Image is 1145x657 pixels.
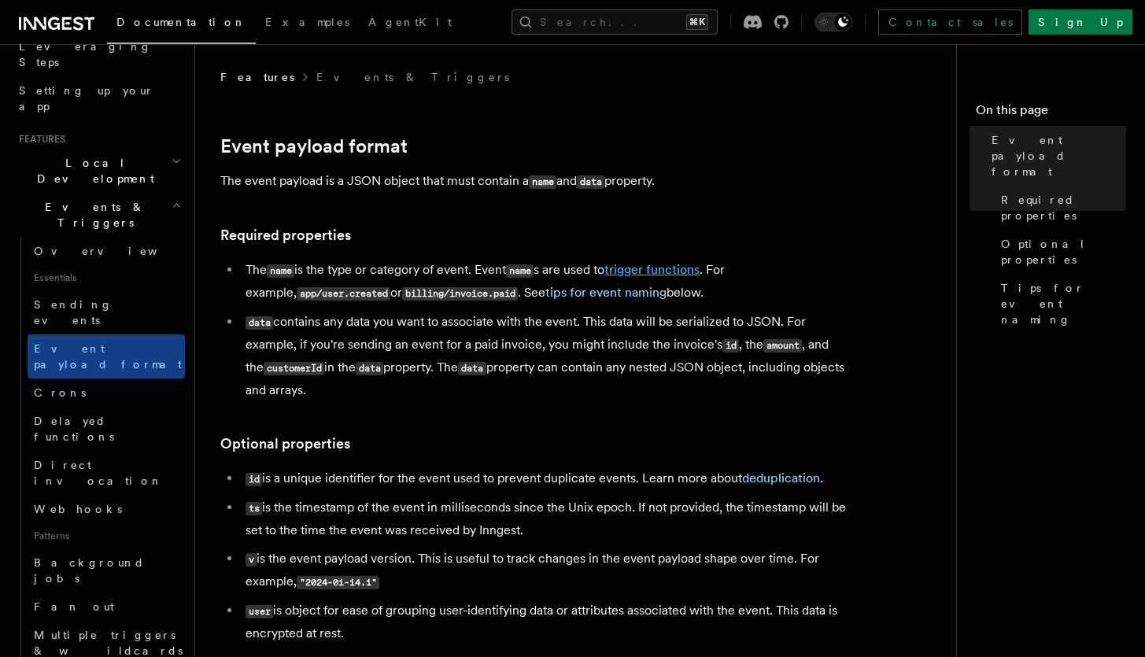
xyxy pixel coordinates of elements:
span: Overview [34,245,196,257]
a: Event payload format [985,126,1126,186]
a: Leveraging Steps [13,32,185,76]
a: Optional properties [995,230,1126,274]
button: Events & Triggers [13,193,185,237]
span: Essentials [28,265,185,290]
code: "2024-01-14.1" [297,576,379,589]
span: Sending events [34,298,113,327]
span: Fan out [34,600,114,613]
a: Sign Up [1029,9,1132,35]
span: Multiple triggers & wildcards [34,629,183,657]
code: data [246,316,273,330]
a: deduplication [742,471,820,485]
a: Documentation [107,5,256,44]
span: Patterns [28,523,185,548]
code: id [246,473,262,486]
button: Local Development [13,149,185,193]
span: Setting up your app [19,84,154,113]
span: Crons [34,386,86,399]
a: Fan out [28,592,185,621]
a: Event payload format [220,135,408,157]
code: amount [763,339,802,352]
span: Local Development [13,155,172,186]
a: Crons [28,378,185,407]
a: Event payload format [28,334,185,378]
p: The event payload is a JSON object that must contain a and property. [220,170,850,193]
a: Events & Triggers [316,69,509,85]
a: Required properties [220,224,351,246]
code: app/user.created [297,287,390,301]
li: The is the type or category of event. Event s are used to . For example, or . See below. [241,259,850,305]
code: data [458,362,486,375]
h4: On this page [976,101,1126,126]
a: Contact sales [878,9,1022,35]
a: tips for event naming [545,285,667,300]
span: Documentation [116,16,246,28]
li: is a unique identifier for the event used to prevent duplicate events. Learn more about . [241,467,850,490]
button: Toggle dark mode [814,13,852,31]
span: Tips for event naming [1001,280,1126,327]
a: Required properties [995,186,1126,230]
a: Setting up your app [13,76,185,120]
span: Event payload format [34,342,182,371]
code: name [267,264,294,278]
span: Delayed functions [34,415,114,443]
span: Features [13,133,65,146]
li: is the timestamp of the event in milliseconds since the Unix epoch. If not provided, the timestam... [241,496,850,541]
a: Direct invocation [28,451,185,495]
span: Direct invocation [34,459,163,487]
button: Search...⌘K [512,9,718,35]
span: Events & Triggers [13,199,172,231]
code: user [246,605,273,618]
li: contains any data you want to associate with the event. This data will be serialized to JSON. For... [241,311,850,401]
code: data [356,362,383,375]
a: Background jobs [28,548,185,592]
a: Sending events [28,290,185,334]
span: Webhooks [34,503,122,515]
code: name [506,264,534,278]
code: billing/invoice.paid [402,287,518,301]
span: Event payload format [992,132,1126,179]
a: trigger functions [604,262,700,277]
a: Optional properties [220,433,350,455]
kbd: ⌘K [686,14,708,30]
li: is the event payload version. This is useful to track changes in the event payload shape over tim... [241,548,850,593]
code: ts [246,502,262,515]
a: AgentKit [359,5,461,42]
code: customerId [264,362,324,375]
a: Webhooks [28,495,185,523]
span: AgentKit [368,16,452,28]
span: Examples [265,16,349,28]
code: data [577,175,604,189]
span: Background jobs [34,556,145,585]
code: name [529,175,556,189]
code: v [246,553,257,567]
span: Optional properties [1001,236,1126,268]
a: Delayed functions [28,407,185,451]
code: id [722,339,739,352]
a: Examples [256,5,359,42]
a: Overview [28,237,185,265]
span: Required properties [1001,192,1126,223]
a: Tips for event naming [995,274,1126,334]
span: Features [220,69,294,85]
